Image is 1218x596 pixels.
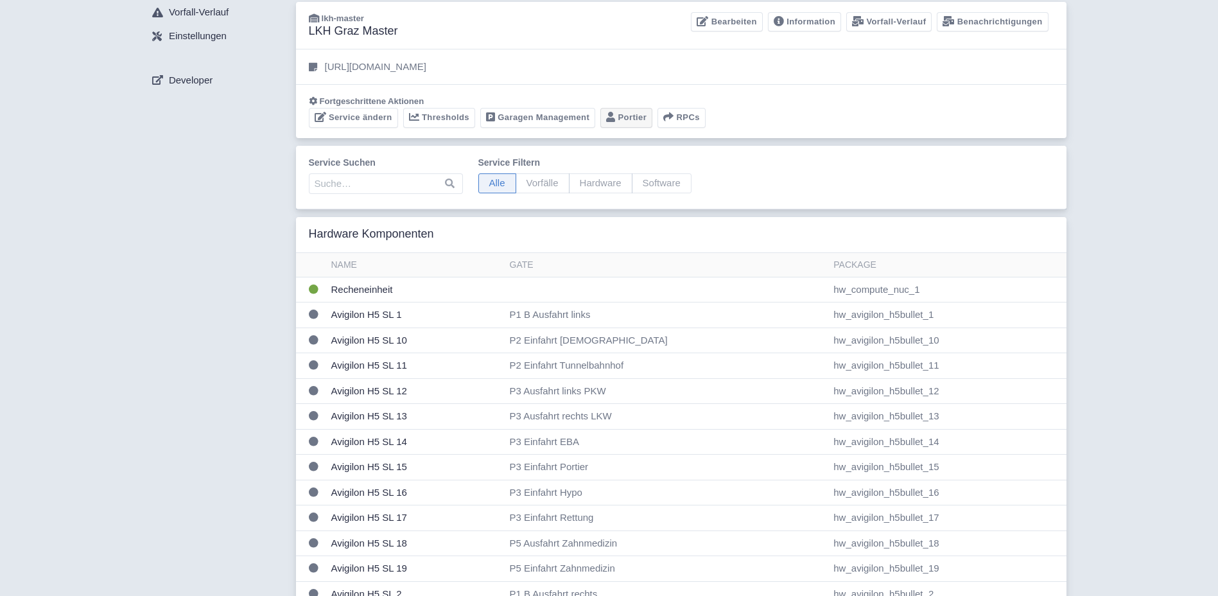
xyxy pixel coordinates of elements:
span: Fortgeschrittene Aktionen [320,96,424,106]
td: P5 Ausfahrt Zahnmedizin [505,530,829,556]
td: hw_avigilon_h5bullet_12 [828,378,1066,404]
td: hw_avigilon_h5bullet_19 [828,556,1066,582]
td: hw_avigilon_h5bullet_16 [828,480,1066,505]
td: Avigilon H5 SL 14 [326,429,505,455]
a: Portier [600,108,652,128]
td: P1 B Ausfahrt links [505,302,829,328]
button: RPCs [657,108,706,128]
td: hw_compute_nuc_1 [828,277,1066,302]
td: Avigilon H5 SL 12 [326,378,505,404]
a: Service ändern [309,108,398,128]
td: Avigilon H5 SL 1 [326,302,505,328]
th: Gate [505,253,829,277]
td: P3 Ausfahrt rechts LKW [505,404,829,430]
td: hw_avigilon_h5bullet_11 [828,353,1066,379]
label: Service filtern [478,156,692,170]
a: Information [768,12,841,32]
span: Vorfall-Verlauf [169,5,229,20]
span: Einstellungen [169,29,227,44]
td: P3 Ausfahrt links PKW [505,378,829,404]
td: Avigilon H5 SL 10 [326,328,505,353]
td: hw_avigilon_h5bullet_10 [828,328,1066,353]
label: Service suchen [309,156,463,170]
td: Recheneinheit [326,277,505,302]
td: Avigilon H5 SL 17 [326,505,505,531]
td: P3 Einfahrt EBA [505,429,829,455]
a: Bearbeiten [691,12,762,32]
td: P3 Einfahrt Portier [505,455,829,480]
a: Thresholds [403,108,475,128]
th: Package [828,253,1066,277]
span: Alle [478,173,516,193]
a: Vorfall-Verlauf [846,12,932,32]
a: Einstellungen [142,24,296,49]
td: P5 Einfahrt Zahnmedizin [505,556,829,582]
td: P3 Einfahrt Rettung [505,505,829,531]
td: Avigilon H5 SL 18 [326,530,505,556]
span: Developer [169,73,213,88]
td: Avigilon H5 SL 13 [326,404,505,430]
input: Suche… [309,173,463,194]
span: Software [632,173,692,193]
th: Name [326,253,505,277]
a: Vorfall-Verlauf [142,1,296,25]
span: Vorfälle [516,173,570,193]
td: Avigilon H5 SL 16 [326,480,505,505]
td: hw_avigilon_h5bullet_1 [828,302,1066,328]
td: hw_avigilon_h5bullet_14 [828,429,1066,455]
td: Avigilon H5 SL 11 [326,353,505,379]
a: Garagen Management [480,108,595,128]
td: P3 Einfahrt Hypo [505,480,829,505]
td: hw_avigilon_h5bullet_13 [828,404,1066,430]
td: P2 Einfahrt Tunnelbahnhof [505,353,829,379]
td: hw_avigilon_h5bullet_15 [828,455,1066,480]
td: Avigilon H5 SL 15 [326,455,505,480]
p: [URL][DOMAIN_NAME] [325,60,426,74]
h3: LKH Graz Master [309,24,398,39]
td: hw_avigilon_h5bullet_17 [828,505,1066,531]
a: Developer [142,68,296,92]
h3: Hardware Komponenten [309,227,434,241]
a: Benachrichtigungen [937,12,1048,32]
td: P2 Einfahrt [DEMOGRAPHIC_DATA] [505,328,829,353]
span: lkh-master [322,13,364,23]
td: hw_avigilon_h5bullet_18 [828,530,1066,556]
span: Hardware [569,173,632,193]
td: Avigilon H5 SL 19 [326,556,505,582]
